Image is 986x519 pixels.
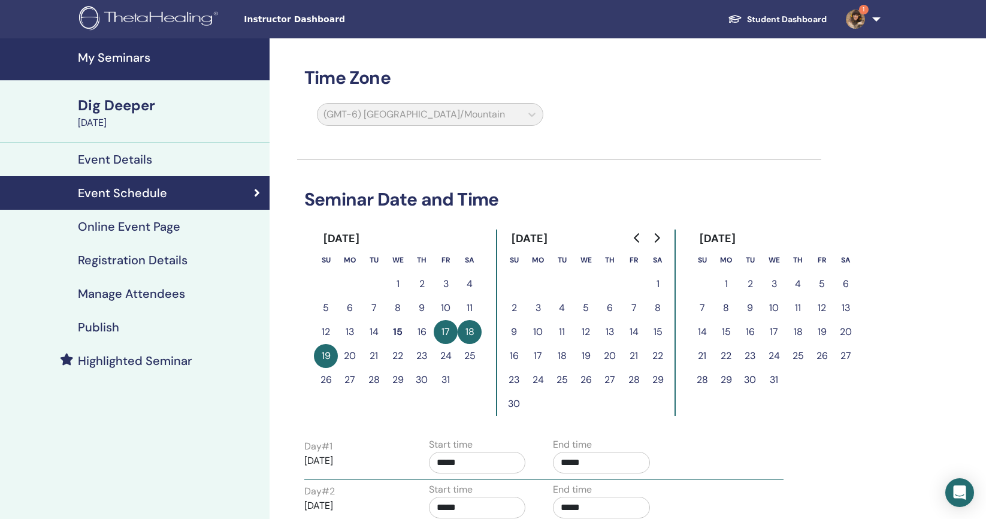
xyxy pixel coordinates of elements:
button: 28 [690,368,714,392]
th: Tuesday [738,248,762,272]
label: Start time [429,482,473,497]
label: Start time [429,437,473,452]
button: 2 [410,272,434,296]
div: Open Intercom Messenger [945,478,974,507]
th: Saturday [834,248,858,272]
button: 16 [738,320,762,344]
th: Saturday [458,248,482,272]
th: Monday [526,248,550,272]
button: 7 [362,296,386,320]
th: Sunday [690,248,714,272]
button: 17 [434,320,458,344]
h4: Registration Details [78,253,187,267]
button: 11 [458,296,482,320]
button: 9 [502,320,526,344]
button: 30 [410,368,434,392]
button: 3 [434,272,458,296]
button: 15 [646,320,670,344]
button: 10 [762,296,786,320]
th: Thursday [410,248,434,272]
button: 19 [314,344,338,368]
h3: Time Zone [297,67,821,89]
th: Friday [434,248,458,272]
button: 2 [502,296,526,320]
img: default.jpg [846,10,865,29]
button: 25 [550,368,574,392]
button: 5 [810,272,834,296]
button: 15 [714,320,738,344]
button: 20 [338,344,362,368]
button: 28 [362,368,386,392]
button: 3 [526,296,550,320]
th: Wednesday [386,248,410,272]
button: 16 [502,344,526,368]
button: 22 [386,344,410,368]
th: Friday [622,248,646,272]
button: 17 [526,344,550,368]
label: End time [553,437,592,452]
button: 23 [502,368,526,392]
button: 11 [786,296,810,320]
button: 8 [714,296,738,320]
span: 1 [859,5,869,14]
button: 12 [574,320,598,344]
span: Instructor Dashboard [244,13,424,26]
button: 5 [574,296,598,320]
h4: Manage Attendees [78,286,185,301]
button: 1 [646,272,670,296]
button: 14 [690,320,714,344]
button: 27 [598,368,622,392]
button: 22 [646,344,670,368]
button: 23 [410,344,434,368]
button: 6 [598,296,622,320]
button: 25 [786,344,810,368]
th: Sunday [502,248,526,272]
button: 19 [810,320,834,344]
button: 8 [386,296,410,320]
th: Monday [714,248,738,272]
button: 6 [834,272,858,296]
button: 23 [738,344,762,368]
button: 18 [458,320,482,344]
img: logo.png [79,6,222,33]
p: [DATE] [304,454,401,468]
div: [DATE] [78,116,262,130]
button: 29 [386,368,410,392]
button: Go to previous month [628,226,647,250]
th: Monday [338,248,362,272]
button: 7 [690,296,714,320]
button: 22 [714,344,738,368]
button: 1 [714,272,738,296]
button: 24 [526,368,550,392]
button: 12 [810,296,834,320]
th: Thursday [786,248,810,272]
button: 3 [762,272,786,296]
h4: My Seminars [78,50,262,65]
img: graduation-cap-white.svg [728,14,742,24]
button: Go to next month [647,226,666,250]
th: Friday [810,248,834,272]
button: 6 [338,296,362,320]
h3: Seminar Date and Time [297,189,821,210]
button: 27 [834,344,858,368]
button: 29 [714,368,738,392]
button: 4 [786,272,810,296]
a: Student Dashboard [718,8,836,31]
button: 28 [622,368,646,392]
button: 1 [386,272,410,296]
button: 26 [574,368,598,392]
button: 10 [526,320,550,344]
div: [DATE] [502,230,558,248]
th: Tuesday [550,248,574,272]
button: 20 [598,344,622,368]
button: 30 [502,392,526,416]
button: 9 [738,296,762,320]
button: 27 [338,368,362,392]
div: [DATE] [314,230,370,248]
button: 24 [762,344,786,368]
button: 7 [622,296,646,320]
button: 30 [738,368,762,392]
button: 31 [762,368,786,392]
th: Saturday [646,248,670,272]
h4: Event Details [78,152,152,167]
